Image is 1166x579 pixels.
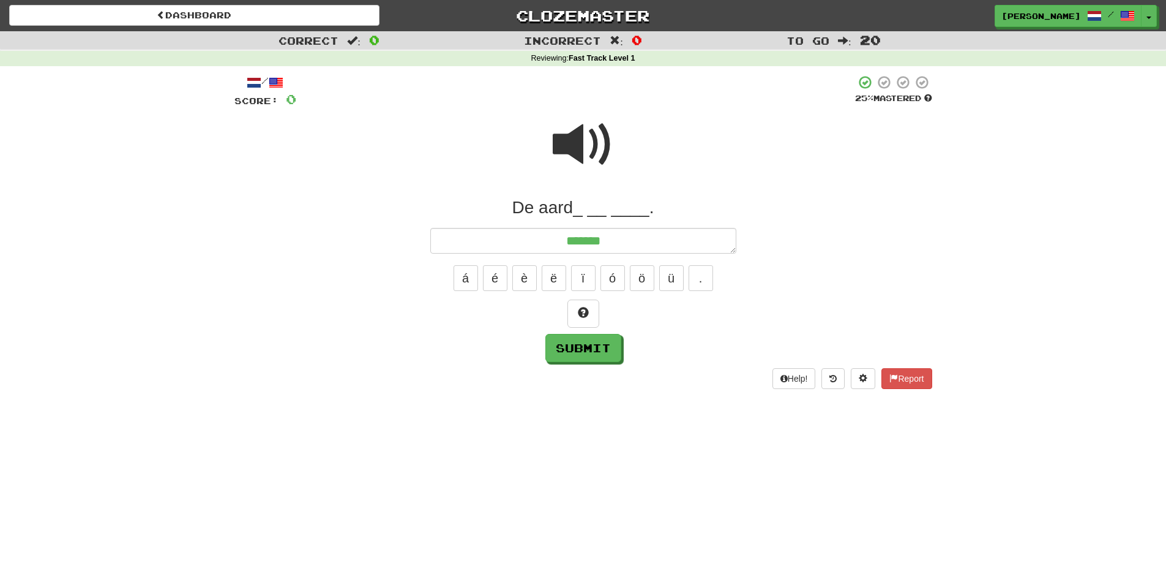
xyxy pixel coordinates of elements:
span: Correct [278,34,338,47]
div: / [234,75,296,90]
strong: Fast Track Level 1 [569,54,635,62]
span: : [610,36,623,46]
span: [PERSON_NAME] [1001,10,1081,21]
button: Report [881,368,932,389]
button: ó [600,265,625,291]
button: ü [659,265,684,291]
button: á [454,265,478,291]
button: è [512,265,537,291]
button: Hint! [567,300,599,328]
a: Clozemaster [398,5,768,26]
a: [PERSON_NAME] / [995,5,1142,27]
span: / [1108,10,1114,18]
span: : [838,36,851,46]
span: 0 [632,32,642,47]
span: 20 [860,32,881,47]
button: ë [542,265,566,291]
button: ï [571,265,596,291]
div: De aard_ __ ____. [234,197,932,219]
a: Dashboard [9,5,379,26]
div: Mastered [855,93,932,104]
span: Incorrect [524,34,601,47]
button: Submit [545,334,621,362]
span: 0 [286,91,296,107]
button: Round history (alt+y) [821,368,845,389]
button: Help! [772,368,816,389]
span: To go [787,34,829,47]
button: é [483,265,507,291]
span: 25 % [855,93,873,103]
button: . [689,265,713,291]
span: Score: [234,96,278,106]
button: ö [630,265,654,291]
span: 0 [369,32,379,47]
span: : [347,36,361,46]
